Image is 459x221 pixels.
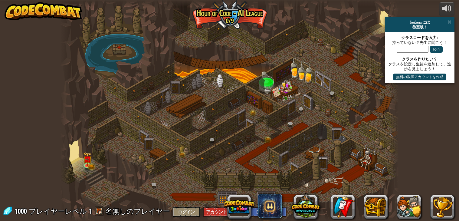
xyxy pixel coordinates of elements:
[430,46,443,53] button: Join
[393,74,446,80] button: 無料の教師アカウントを作成
[387,20,452,25] div: CodeCombatには
[203,207,239,217] button: アカウント登録
[84,152,92,166] img: level-banner-unlock.png
[89,206,92,216] span: 1
[388,35,451,40] div: クラスコードを入力:
[439,2,454,16] button: 音量を調整する
[105,206,170,216] span: 名無しのプレイヤー
[15,206,28,216] span: 1000
[388,61,451,71] div: クラスを設定し生徒を追加して、進歩を見ましょう！
[387,25,452,29] div: 教室版！
[388,57,451,61] div: クラスを作りたい？
[173,207,200,217] button: ログイン
[29,206,87,216] span: プレイヤーレベル
[388,40,451,45] div: 持っていない？先生に聞こう！
[5,2,82,20] img: CodeCombat - Learn how to code by playing a game
[85,157,90,161] img: portrait.png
